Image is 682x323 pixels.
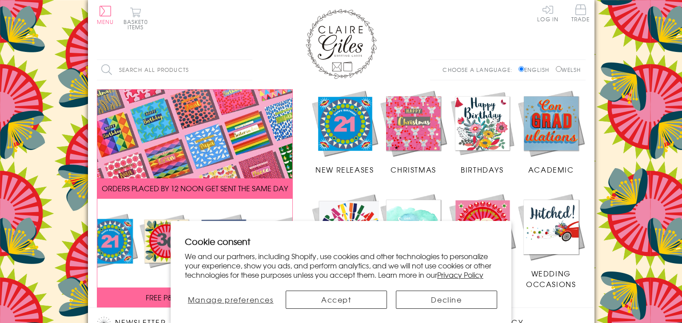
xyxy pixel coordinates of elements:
h2: Cookie consent [185,235,498,248]
input: Search all products [97,60,252,80]
a: Trade [571,4,590,24]
a: Age Cards [448,193,517,279]
button: Accept [286,291,387,309]
span: Manage preferences [188,294,274,305]
p: We and our partners, including Shopify, use cookies and other technologies to personalize your ex... [185,252,498,279]
label: Welsh [556,66,581,74]
span: Birthdays [461,164,503,175]
span: Academic [528,164,574,175]
a: New Releases [311,89,379,175]
a: Wedding Occasions [517,193,586,289]
a: Birthdays [448,89,517,175]
button: Menu [97,6,114,24]
span: Trade [571,4,590,22]
a: Log In [537,4,558,22]
button: Basket0 items [124,7,148,30]
a: Congratulations [311,193,391,290]
span: Christmas [391,164,436,175]
span: ORDERS PLACED BY 12 NOON GET SENT THE SAME DAY [102,183,288,193]
label: English [518,66,554,74]
a: Christmas [379,89,448,175]
span: Wedding Occasions [526,268,576,289]
img: Claire Giles Greetings Cards [306,9,377,79]
input: Search [243,60,252,80]
a: Sympathy [379,193,448,279]
button: Decline [396,291,497,309]
span: FREE P&P ON ALL UK ORDERS [146,292,243,303]
a: Academic [517,89,586,175]
p: Choose a language: [443,66,517,74]
span: Menu [97,18,114,26]
button: Manage preferences [185,291,277,309]
span: 0 items [128,18,148,31]
input: Welsh [556,66,562,72]
a: Privacy Policy [437,269,483,280]
span: New Releases [315,164,374,175]
input: English [518,66,524,72]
